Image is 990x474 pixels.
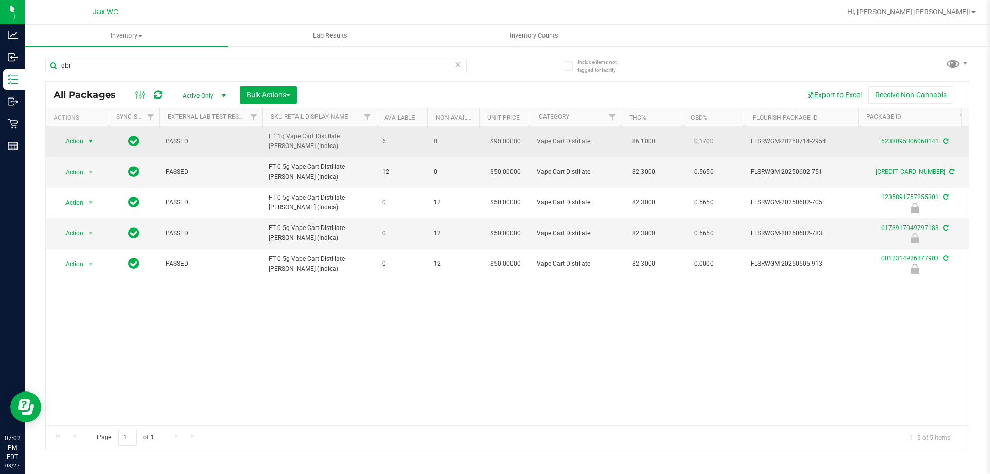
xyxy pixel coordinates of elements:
span: 0 [382,228,421,238]
a: Filter [954,108,971,126]
span: FT 0.5g Vape Cart Distillate [PERSON_NAME] (Indica) [269,193,370,213]
inline-svg: Retail [8,119,18,129]
span: 12 [382,167,421,177]
span: Action [56,134,84,149]
span: FLSRWGM-20250602-751 [751,167,852,177]
span: 0 [382,198,421,207]
span: Lab Results [299,31,361,40]
span: 82.3000 [627,165,661,179]
iframe: Resource center [10,391,41,422]
a: Sync Status [116,113,156,120]
span: PASSED [166,137,256,146]
input: 1 [118,430,137,446]
span: In Sync [128,256,139,271]
a: 5238095306060141 [881,138,939,145]
span: $50.00000 [485,165,526,179]
span: Hi, [PERSON_NAME]'[PERSON_NAME]! [847,8,970,16]
span: select [85,165,97,179]
span: FLSRWGM-20250505-913 [751,259,852,269]
span: 1 - 5 of 5 items [901,430,959,445]
span: All Packages [54,89,126,101]
span: Vape Cart Distillate [537,198,615,207]
div: Actions [54,114,104,121]
span: Clear [454,58,461,71]
span: FLSRWGM-20250602-705 [751,198,852,207]
span: FT 1g Vape Cart Distillate [PERSON_NAME] (Indica) [269,132,370,151]
span: Action [56,226,84,240]
span: Inventory Counts [496,31,572,40]
span: Vape Cart Distillate [537,228,615,238]
span: PASSED [166,167,256,177]
a: 0178917049797183 [881,224,939,232]
a: Package ID [866,113,901,120]
span: $50.00000 [485,195,526,210]
span: In Sync [128,226,139,240]
a: Filter [604,108,621,126]
a: Flourish Package ID [753,114,818,121]
a: Non-Available [436,114,482,121]
span: 0 [434,137,473,146]
span: $90.00000 [485,134,526,149]
button: Receive Non-Cannabis [868,86,953,104]
span: 6 [382,137,421,146]
span: Sync from Compliance System [942,193,948,201]
span: 12 [434,228,473,238]
a: [CREDIT_CARD_NUMBER] [876,168,945,175]
a: Sku Retail Display Name [271,113,348,120]
a: 0012314926877903 [881,255,939,262]
a: Category [539,113,569,120]
inline-svg: Reports [8,141,18,151]
a: Filter [142,108,159,126]
a: Inventory Counts [432,25,636,46]
span: select [85,226,97,240]
a: Unit Price [487,114,520,121]
button: Bulk Actions [240,86,297,104]
inline-svg: Inventory [8,74,18,85]
span: Sync from Compliance System [948,168,954,175]
span: In Sync [128,134,139,149]
button: Export to Excel [799,86,868,104]
span: 12 [434,259,473,269]
span: Action [56,257,84,271]
a: THC% [629,114,646,121]
span: 0.5650 [689,226,719,241]
span: FT 0.5g Vape Cart Distillate [PERSON_NAME] (Indica) [269,254,370,274]
span: FT 0.5g Vape Cart Distillate [PERSON_NAME] (Indica) [269,162,370,182]
inline-svg: Inbound [8,52,18,62]
a: Available [384,114,415,121]
span: Include items not tagged for facility [577,58,629,74]
a: 1235891757255301 [881,193,939,201]
a: Inventory [25,25,228,46]
span: Inventory [25,31,228,40]
span: Sync from Compliance System [942,224,948,232]
span: 0.0000 [689,256,719,271]
span: select [85,195,97,210]
span: Action [56,195,84,210]
span: Vape Cart Distillate [537,259,615,269]
span: FLSRWGM-20250714-2954 [751,137,852,146]
a: Lab Results [228,25,432,46]
span: 0 [434,167,473,177]
span: 86.1000 [627,134,661,149]
span: In Sync [128,195,139,209]
span: FT 0.5g Vape Cart Distillate [PERSON_NAME] (Indica) [269,223,370,243]
span: 82.3000 [627,256,661,271]
div: Newly Received [856,264,973,274]
span: 0.5650 [689,165,719,179]
div: Newly Received [856,203,973,213]
span: In Sync [128,165,139,179]
p: 07:02 PM EDT [5,434,20,462]
span: $50.00000 [485,256,526,271]
a: External Lab Test Result [168,113,249,120]
span: 0.1700 [689,134,719,149]
span: Jax WC [93,8,118,17]
span: 82.3000 [627,226,661,241]
a: Filter [359,108,376,126]
a: CBD% [691,114,707,121]
span: select [85,257,97,271]
span: $50.00000 [485,226,526,241]
div: Newly Received [856,233,973,243]
span: PASSED [166,259,256,269]
inline-svg: Analytics [8,30,18,40]
span: FLSRWGM-20250602-783 [751,228,852,238]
